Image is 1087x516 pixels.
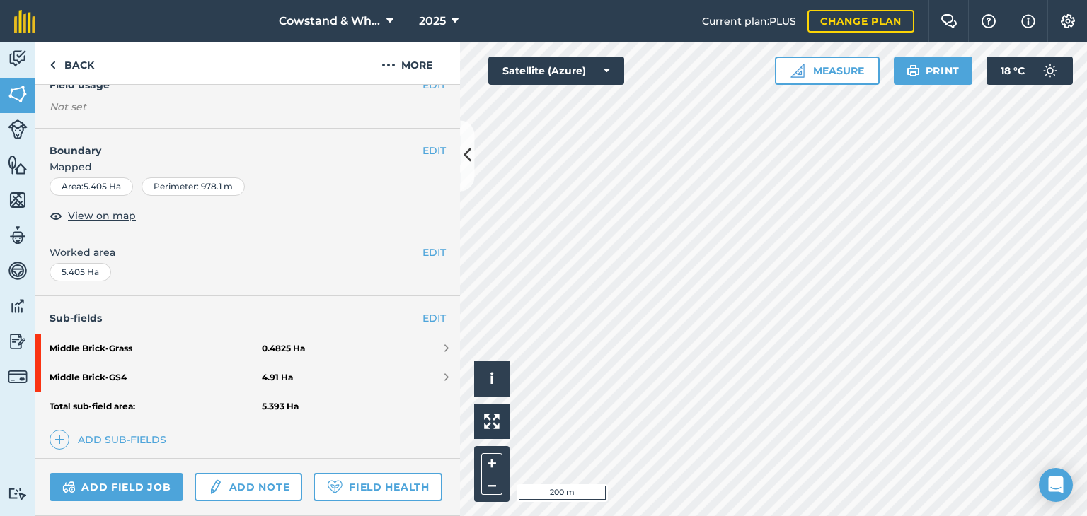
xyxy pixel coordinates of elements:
[481,474,502,495] button: –
[8,154,28,175] img: svg+xml;base64,PHN2ZyB4bWxucz0iaHR0cDovL3d3dy53My5vcmcvMjAwMC9zdmciIHdpZHRoPSI1NiIgaGVpZ2h0PSI2MC...
[50,245,446,260] span: Worked area
[8,119,28,139] img: svg+xml;base64,PD94bWwgdmVyc2lvbj0iMS4wIiBlbmNvZGluZz0idXRmLTgiPz4KPCEtLSBHZW5lcmF0b3I6IEFkb2JlIE...
[314,473,442,501] a: Field Health
[8,189,28,211] img: svg+xml;base64,PHN2ZyB4bWxucz0iaHR0cDovL3d3dy53My5vcmcvMjAwMC9zdmciIHdpZHRoPSI1NiIgaGVpZ2h0PSI2MC...
[68,208,136,223] span: View on map
[1039,468,1073,502] div: Open Intercom Messenger
[50,263,111,281] div: 5.405 Ha
[50,100,446,114] div: Not set
[8,225,28,246] img: svg+xml;base64,PD94bWwgdmVyc2lvbj0iMS4wIiBlbmNvZGluZz0idXRmLTgiPz4KPCEtLSBHZW5lcmF0b3I6IEFkb2JlIE...
[54,431,64,448] img: svg+xml;base64,PHN2ZyB4bWxucz0iaHR0cDovL3d3dy53My5vcmcvMjAwMC9zdmciIHdpZHRoPSIxNCIgaGVpZ2h0PSIyNC...
[8,48,28,69] img: svg+xml;base64,PD94bWwgdmVyc2lvbj0iMS4wIiBlbmNvZGluZz0idXRmLTgiPz4KPCEtLSBHZW5lcmF0b3I6IEFkb2JlIE...
[8,83,28,105] img: svg+xml;base64,PHN2ZyB4bWxucz0iaHR0cDovL3d3dy53My5vcmcvMjAwMC9zdmciIHdpZHRoPSI1NiIgaGVpZ2h0PSI2MC...
[894,57,973,85] button: Print
[807,10,914,33] a: Change plan
[195,473,302,501] a: Add note
[50,207,62,224] img: svg+xml;base64,PHN2ZyB4bWxucz0iaHR0cDovL3d3dy53My5vcmcvMjAwMC9zdmciIHdpZHRoPSIxOCIgaGVpZ2h0PSIyNC...
[50,430,172,450] a: Add sub-fields
[1021,13,1035,30] img: svg+xml;base64,PHN2ZyB4bWxucz0iaHR0cDovL3d3dy53My5vcmcvMjAwMC9zdmciIHdpZHRoPSIxNyIgaGVpZ2h0PSIxNy...
[8,487,28,500] img: svg+xml;base64,PD94bWwgdmVyc2lvbj0iMS4wIiBlbmNvZGluZz0idXRmLTgiPz4KPCEtLSBHZW5lcmF0b3I6IEFkb2JlIE...
[14,10,35,33] img: fieldmargin Logo
[474,361,510,397] button: i
[262,343,305,354] strong: 0.4825 Ha
[490,370,494,387] span: i
[50,334,262,363] strong: Middle Brick - Grass
[422,143,446,158] button: EDIT
[35,42,108,84] a: Back
[35,363,460,392] a: Middle Brick-GS44.91 Ha
[422,245,446,260] button: EDIT
[35,159,460,175] span: Mapped
[419,13,446,30] span: 2025
[50,207,136,224] button: View on map
[8,295,28,317] img: svg+xml;base64,PD94bWwgdmVyc2lvbj0iMS4wIiBlbmNvZGluZz0idXRmLTgiPz4KPCEtLSBHZW5lcmF0b3I6IEFkb2JlIE...
[488,57,624,85] button: Satellite (Azure)
[775,57,880,85] button: Measure
[484,414,500,429] img: Four arrows, one pointing top left, one top right, one bottom right and the last bottom left
[62,479,76,496] img: svg+xml;base64,PD94bWwgdmVyc2lvbj0iMS4wIiBlbmNvZGluZz0idXRmLTgiPz4KPCEtLSBHZW5lcmF0b3I6IEFkb2JlIE...
[8,331,28,352] img: svg+xml;base64,PD94bWwgdmVyc2lvbj0iMS4wIiBlbmNvZGluZz0idXRmLTgiPz4KPCEtLSBHZW5lcmF0b3I6IEFkb2JlIE...
[35,334,460,363] a: Middle Brick-Grass0.4825 Ha
[422,310,446,326] a: EDIT
[941,14,957,28] img: Two speech bubbles overlapping with the left bubble in the forefront
[35,129,422,158] h4: Boundary
[1001,57,1025,85] span: 18 ° C
[8,260,28,281] img: svg+xml;base64,PD94bWwgdmVyc2lvbj0iMS4wIiBlbmNvZGluZz0idXRmLTgiPz4KPCEtLSBHZW5lcmF0b3I6IEFkb2JlIE...
[50,473,183,501] a: Add field job
[790,64,805,78] img: Ruler icon
[50,401,262,412] strong: Total sub-field area:
[987,57,1073,85] button: 18 °C
[50,363,262,392] strong: Middle Brick - GS4
[481,453,502,474] button: +
[142,177,245,196] div: Perimeter : 978.1 m
[980,14,997,28] img: A question mark icon
[1036,57,1064,85] img: svg+xml;base64,PD94bWwgdmVyc2lvbj0iMS4wIiBlbmNvZGluZz0idXRmLTgiPz4KPCEtLSBHZW5lcmF0b3I6IEFkb2JlIE...
[50,57,56,74] img: svg+xml;base64,PHN2ZyB4bWxucz0iaHR0cDovL3d3dy53My5vcmcvMjAwMC9zdmciIHdpZHRoPSI5IiBoZWlnaHQ9IjI0Ii...
[1059,14,1076,28] img: A cog icon
[207,479,223,496] img: svg+xml;base64,PD94bWwgdmVyc2lvbj0iMS4wIiBlbmNvZGluZz0idXRmLTgiPz4KPCEtLSBHZW5lcmF0b3I6IEFkb2JlIE...
[50,177,133,196] div: Area : 5.405 Ha
[262,401,299,412] strong: 5.393 Ha
[381,57,396,74] img: svg+xml;base64,PHN2ZyB4bWxucz0iaHR0cDovL3d3dy53My5vcmcvMjAwMC9zdmciIHdpZHRoPSIyMCIgaGVpZ2h0PSIyNC...
[422,77,446,93] button: EDIT
[279,13,381,30] span: Cowstand & White House
[702,13,796,29] span: Current plan : PLUS
[907,62,920,79] img: svg+xml;base64,PHN2ZyB4bWxucz0iaHR0cDovL3d3dy53My5vcmcvMjAwMC9zdmciIHdpZHRoPSIxOSIgaGVpZ2h0PSIyNC...
[354,42,460,84] button: More
[35,310,460,326] h4: Sub-fields
[8,367,28,387] img: svg+xml;base64,PD94bWwgdmVyc2lvbj0iMS4wIiBlbmNvZGluZz0idXRmLTgiPz4KPCEtLSBHZW5lcmF0b3I6IEFkb2JlIE...
[262,372,293,383] strong: 4.91 Ha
